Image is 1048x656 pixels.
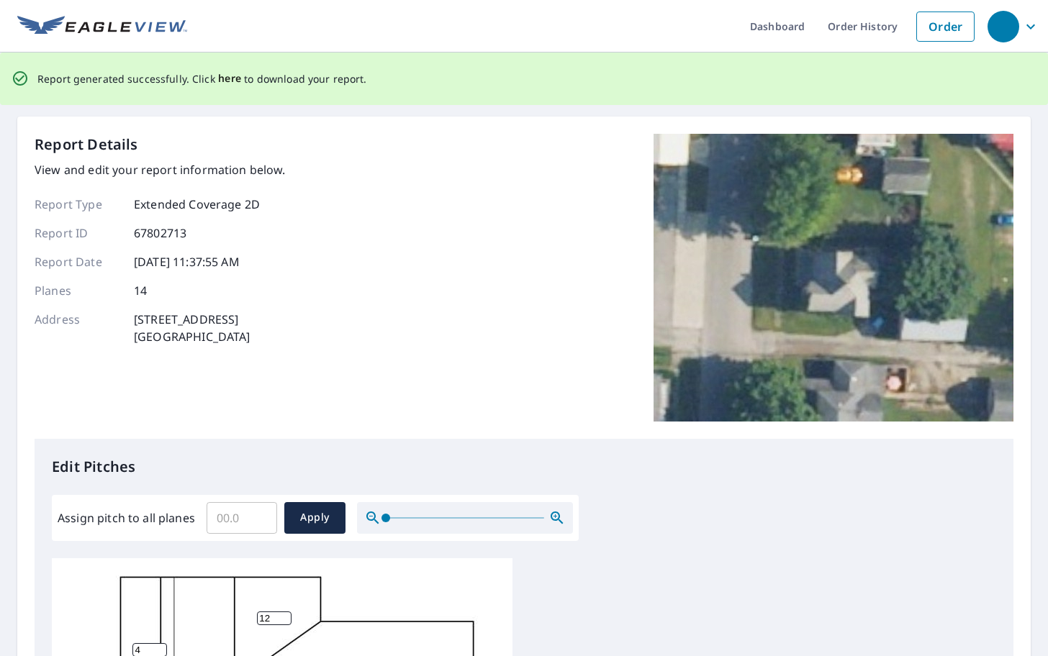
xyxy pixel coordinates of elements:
p: [STREET_ADDRESS] [GEOGRAPHIC_DATA] [134,311,250,345]
label: Assign pitch to all planes [58,509,195,527]
p: Report ID [35,224,121,242]
p: Planes [35,282,121,299]
button: Apply [284,502,345,534]
p: Edit Pitches [52,456,996,478]
a: Order [916,12,975,42]
span: Apply [296,509,334,527]
button: here [218,70,242,88]
p: Report Details [35,134,138,155]
p: 14 [134,282,147,299]
p: [DATE] 11:37:55 AM [134,253,240,270]
input: 00.0 [207,498,277,538]
p: Report Type [35,196,121,213]
img: Top image [654,134,1013,422]
p: View and edit your report information below. [35,161,286,178]
img: EV Logo [17,16,187,37]
p: Report Date [35,253,121,270]
p: Address [35,311,121,345]
p: 67802713 [134,224,186,242]
p: Extended Coverage 2D [134,196,260,213]
p: Report generated successfully. Click to download your report. [37,70,367,88]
